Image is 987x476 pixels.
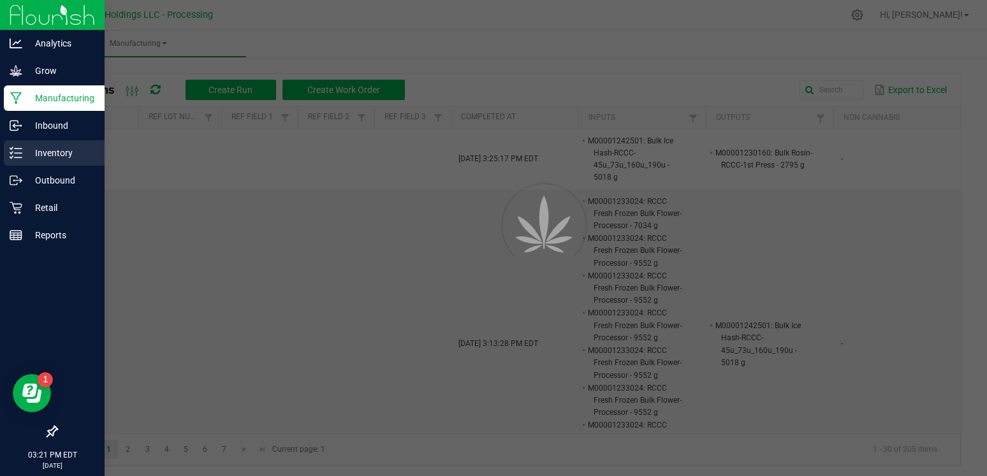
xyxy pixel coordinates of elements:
[22,36,99,51] p: Analytics
[10,37,22,50] inline-svg: Analytics
[22,118,99,133] p: Inbound
[22,200,99,215] p: Retail
[6,449,99,461] p: 03:21 PM EDT
[10,64,22,77] inline-svg: Grow
[10,174,22,187] inline-svg: Outbound
[10,92,22,105] inline-svg: Manufacturing
[10,119,22,132] inline-svg: Inbound
[13,374,51,412] iframe: Resource center
[6,461,99,470] p: [DATE]
[10,201,22,214] inline-svg: Retail
[22,145,99,161] p: Inventory
[10,147,22,159] inline-svg: Inventory
[10,229,22,242] inline-svg: Reports
[38,372,53,387] iframe: Resource center unread badge
[22,227,99,243] p: Reports
[22,63,99,78] p: Grow
[22,90,99,106] p: Manufacturing
[22,173,99,188] p: Outbound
